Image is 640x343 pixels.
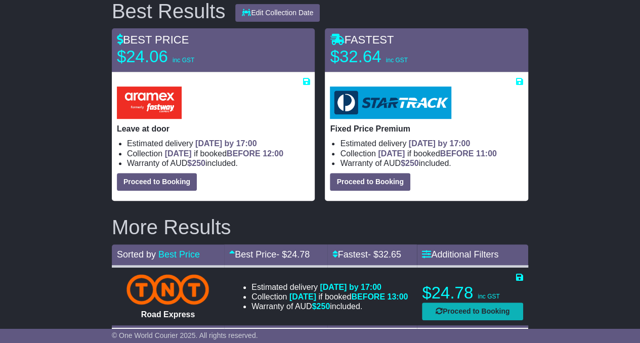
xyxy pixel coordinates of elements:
li: Estimated delivery [340,139,523,148]
span: [DATE] [165,149,192,158]
span: BEFORE [351,292,385,301]
p: $24.78 [422,283,523,303]
li: Estimated delivery [127,139,310,148]
a: Best Price [158,249,200,260]
p: Leave at door [117,124,310,134]
span: FASTEST [330,33,394,46]
button: Proceed to Booking [330,173,410,191]
span: 32.65 [378,249,401,260]
li: Estimated delivery [251,282,408,292]
span: 12:00 [263,149,283,158]
li: Warranty of AUD included. [127,158,310,168]
li: Warranty of AUD included. [251,302,408,311]
li: Collection [127,149,310,158]
span: Sorted by [117,249,156,260]
span: [DATE] [289,292,316,301]
span: 250 [192,159,205,167]
span: - $ [276,249,310,260]
span: 24.78 [287,249,310,260]
span: 13:00 [387,292,408,301]
span: BEFORE [227,149,261,158]
span: BEST PRICE [117,33,189,46]
span: if booked [378,149,496,158]
span: 250 [405,159,419,167]
img: Aramex: Leave at door [117,87,182,119]
button: Proceed to Booking [117,173,197,191]
span: [DATE] by 17:00 [409,139,471,148]
li: Collection [251,292,408,302]
span: BEFORE [440,149,474,158]
span: inc GST [173,57,194,64]
button: Proceed to Booking [422,303,523,320]
p: $32.64 [330,47,456,67]
span: [DATE] [378,149,405,158]
span: if booked [165,149,283,158]
span: [DATE] by 17:00 [195,139,257,148]
img: StarTrack: Fixed Price Premium [330,87,451,119]
span: $ [187,159,205,167]
li: Warranty of AUD included. [340,158,523,168]
img: TNT Domestic: Road Express [126,274,209,305]
span: © One World Courier 2025. All rights reserved. [112,331,258,339]
span: 11:00 [476,149,497,158]
span: $ [401,159,419,167]
li: Collection [340,149,523,158]
span: Road Express [141,310,195,319]
a: Additional Filters [422,249,498,260]
p: Fixed Price Premium [330,124,523,134]
span: - $ [368,249,401,260]
span: inc GST [386,57,408,64]
a: Fastest- $32.65 [332,249,401,260]
span: $ [312,302,330,311]
h2: More Results [112,216,528,238]
span: inc GST [478,293,499,300]
span: [DATE] by 17:00 [320,283,381,291]
button: Edit Collection Date [235,4,320,22]
a: Best Price- $24.78 [229,249,310,260]
span: 250 [316,302,330,311]
span: if booked [289,292,408,301]
p: $24.06 [117,47,243,67]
